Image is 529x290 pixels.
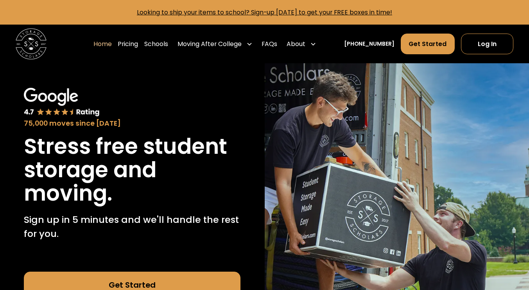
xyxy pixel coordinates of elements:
div: 75,000 moves since [DATE] [24,118,240,129]
a: home [16,28,47,59]
div: Moving After College [174,33,255,55]
div: About [283,33,319,55]
img: Storage Scholars main logo [16,28,47,59]
a: Looking to ship your items to school? Sign-up [DATE] to get your FREE boxes in time! [137,8,392,17]
div: Moving After College [178,39,242,49]
a: Pricing [118,33,138,55]
div: About [287,39,305,49]
h1: Stress free student storage and moving. [24,135,240,205]
a: Log In [461,34,513,54]
a: FAQs [262,33,277,55]
a: Home [93,33,112,55]
img: Google 4.7 star rating [24,88,100,117]
p: Sign up in 5 minutes and we'll handle the rest for you. [24,213,240,240]
a: Get Started [401,34,455,54]
a: Schools [144,33,168,55]
a: [PHONE_NUMBER] [344,40,395,48]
